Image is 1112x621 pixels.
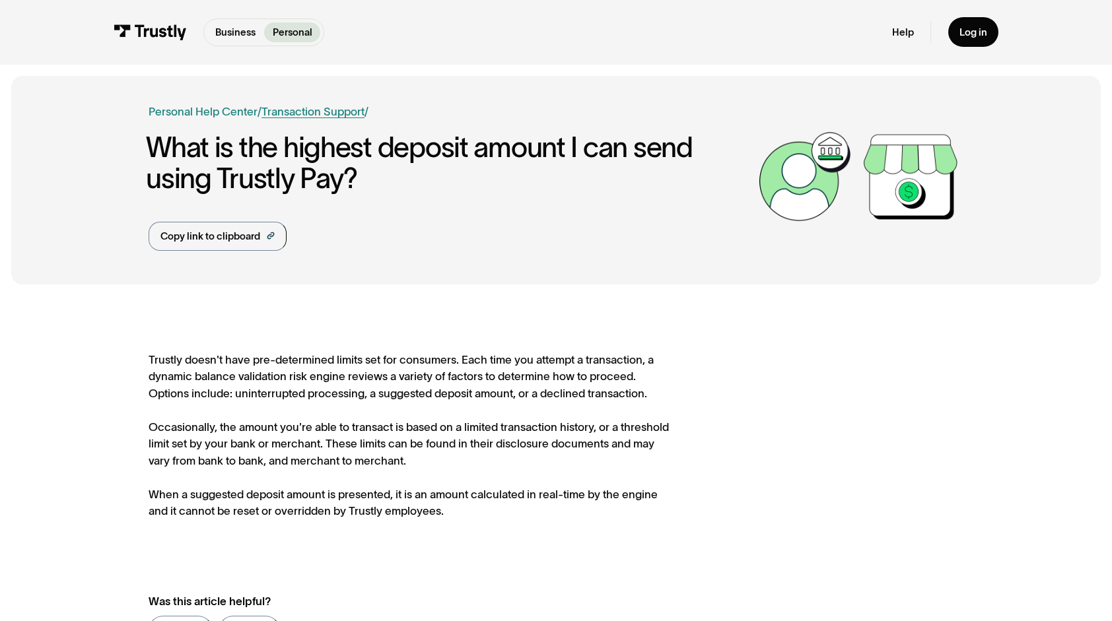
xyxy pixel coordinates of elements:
[892,26,914,38] a: Help
[948,17,998,47] a: Log in
[149,593,643,610] div: Was this article helpful?
[160,229,260,244] div: Copy link to clipboard
[273,25,312,40] p: Personal
[264,22,321,43] a: Personal
[207,22,264,43] a: Business
[215,25,256,40] p: Business
[149,222,287,250] a: Copy link to clipboard
[146,132,752,194] h1: What is the highest deposit amount I can send using Trustly Pay?
[149,104,258,121] a: Personal Help Center
[258,104,261,121] div: /
[365,104,368,121] div: /
[114,24,187,40] img: Trustly Logo
[959,26,987,38] div: Log in
[261,106,365,117] a: Transaction Support
[149,352,673,520] div: Trustly doesn't have pre-determined limits set for consumers. Each time you attempt a transaction...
